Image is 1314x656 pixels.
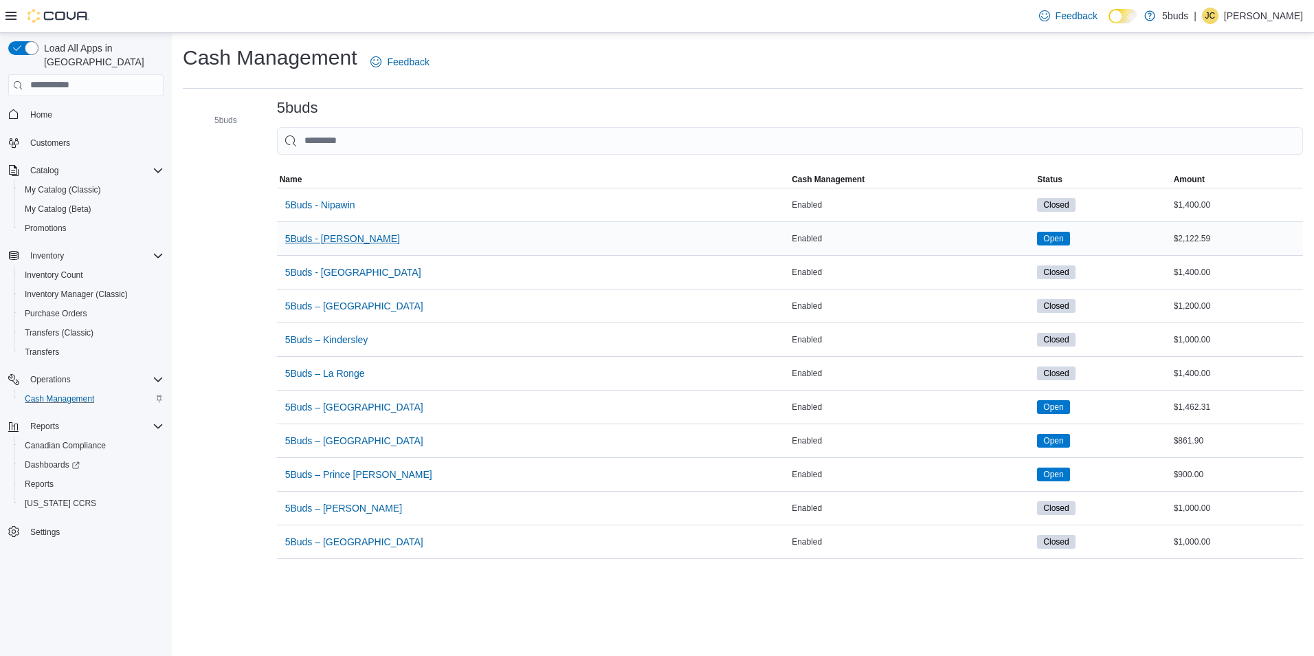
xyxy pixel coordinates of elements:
p: | [1194,8,1196,24]
div: $900.00 [1171,466,1303,483]
span: Status [1037,174,1062,185]
a: Inventory Manager (Classic) [19,286,133,303]
span: Reports [25,418,164,435]
button: Catalog [3,161,169,180]
button: Inventory Manager (Classic) [14,285,169,304]
button: Operations [25,371,76,388]
button: 5buds [195,112,243,129]
span: Closed [1037,198,1075,212]
span: My Catalog (Classic) [25,184,101,195]
div: Enabled [789,365,1034,382]
span: Settings [30,527,60,538]
button: Name [277,171,789,188]
span: Inventory Count [19,267,164,283]
span: Closed [1043,300,1069,312]
span: Open [1043,232,1063,245]
span: Closed [1043,502,1069,514]
button: 5Buds - [PERSON_NAME] [280,225,405,252]
span: 5Buds – [GEOGRAPHIC_DATA] [285,434,423,448]
span: Inventory [30,250,64,261]
span: Dashboards [19,457,164,473]
h1: Cash Management [183,44,357,72]
button: 5Buds – Kindersley [280,326,374,353]
button: 5Buds – [PERSON_NAME] [280,494,408,522]
div: Enabled [789,399,1034,415]
div: Enabled [789,331,1034,348]
span: Closed [1043,266,1069,278]
span: Closed [1037,265,1075,279]
button: Cash Management [789,171,1034,188]
div: Enabled [789,433,1034,449]
span: 5Buds – Kindersley [285,333,368,347]
span: Closed [1037,333,1075,347]
button: Transfers (Classic) [14,323,169,342]
span: Amount [1174,174,1205,185]
span: Dashboards [25,459,80,470]
div: $1,400.00 [1171,197,1303,213]
div: Enabled [789,298,1034,314]
span: Promotions [19,220,164,237]
span: Open [1043,435,1063,447]
a: Promotions [19,220,72,237]
span: Open [1037,468,1069,481]
span: Closed [1043,536,1069,548]
span: My Catalog (Classic) [19,182,164,198]
span: Promotions [25,223,67,234]
div: $1,462.31 [1171,399,1303,415]
a: Settings [25,524,65,540]
button: Status [1034,171,1170,188]
button: Customers [3,133,169,153]
a: Reports [19,476,59,492]
span: Canadian Compliance [25,440,106,451]
span: Operations [25,371,164,388]
span: Closed [1043,334,1069,346]
div: $1,400.00 [1171,365,1303,382]
span: Open [1043,468,1063,481]
button: Promotions [14,219,169,238]
a: Feedback [365,48,434,76]
button: Home [3,105,169,124]
button: 5Buds – [GEOGRAPHIC_DATA] [280,393,429,421]
a: Dashboards [14,455,169,474]
nav: Complex example [8,99,164,578]
div: Enabled [789,197,1034,213]
button: Transfers [14,342,169,362]
a: Transfers [19,344,65,360]
span: 5Buds - [GEOGRAPHIC_DATA] [285,265,421,279]
span: Cash Management [25,393,94,404]
button: My Catalog (Beta) [14,199,169,219]
button: Inventory Count [14,265,169,285]
a: Feedback [1034,2,1103,30]
button: Reports [3,417,169,436]
button: Purchase Orders [14,304,169,323]
span: 5buds [214,115,237,126]
div: Julienne Chavez [1202,8,1218,24]
button: [US_STATE] CCRS [14,494,169,513]
span: Washington CCRS [19,495,164,512]
button: Inventory [25,248,69,264]
div: $2,122.59 [1171,230,1303,247]
button: My Catalog (Classic) [14,180,169,199]
button: Settings [3,521,169,541]
span: Reports [30,421,59,432]
input: This is a search bar. As you type, the results lower in the page will automatically filter. [277,127,1303,155]
span: Canadian Compliance [19,437,164,454]
a: Dashboards [19,457,85,473]
span: Closed [1037,367,1075,380]
div: Enabled [789,534,1034,550]
h3: 5buds [277,100,318,116]
div: $1,400.00 [1171,264,1303,281]
span: 5Buds – [GEOGRAPHIC_DATA] [285,299,423,313]
span: Transfers (Classic) [19,325,164,341]
span: Name [280,174,302,185]
button: Catalog [25,162,64,179]
span: Transfers [19,344,164,360]
div: $861.90 [1171,433,1303,449]
div: $1,000.00 [1171,500,1303,516]
span: My Catalog (Beta) [19,201,164,217]
a: Transfers (Classic) [19,325,99,341]
button: 5Buds – [GEOGRAPHIC_DATA] [280,528,429,556]
span: [US_STATE] CCRS [25,498,96,509]
span: 5Buds – [PERSON_NAME] [285,501,402,515]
